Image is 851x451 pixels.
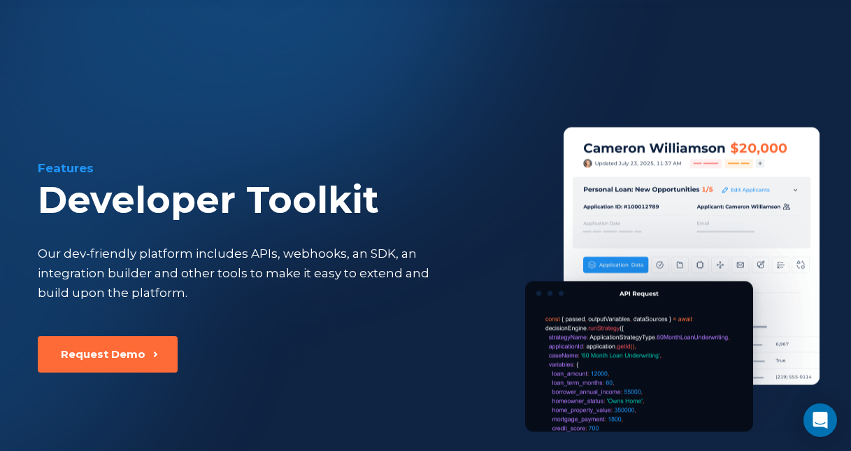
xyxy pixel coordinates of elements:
div: Developer Toolkit [38,179,499,221]
div: Open Intercom Messenger [803,403,837,437]
div: Features [38,160,499,176]
div: Request Demo [61,347,145,361]
button: Request Demo [38,336,178,373]
div: Our dev-friendly platform includes APIs, webhooks, an SDK, an integration builder and other tools... [38,244,435,303]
